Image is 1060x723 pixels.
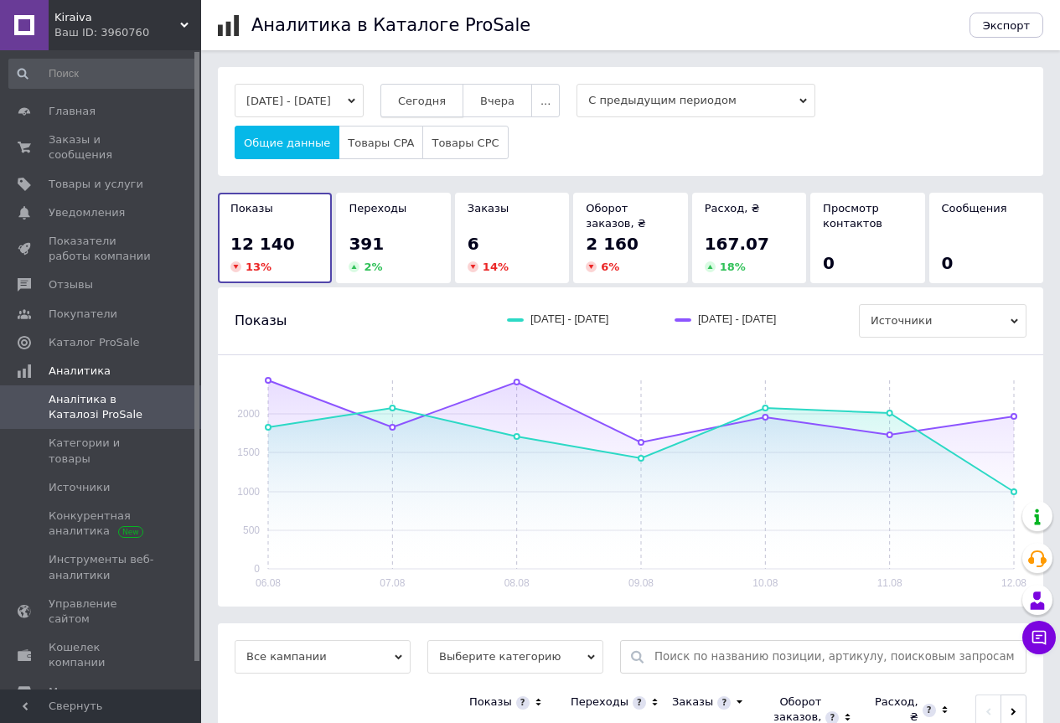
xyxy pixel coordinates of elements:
text: 06.08 [256,577,281,589]
span: Уведомления [49,205,125,220]
text: 11.08 [877,577,902,589]
span: 391 [349,234,384,254]
span: 167.07 [705,234,769,254]
span: Оборот заказов, ₴ [586,202,646,230]
input: Поиск [8,59,198,89]
button: Товары CPC [422,126,508,159]
span: Источники [859,304,1026,338]
text: 12.08 [1001,577,1026,589]
span: Главная [49,104,96,119]
button: Экспорт [970,13,1043,38]
input: Поиск по названию позиции, артикулу, поисковым запросам [654,641,1017,673]
text: 09.08 [628,577,654,589]
div: Заказы [672,695,713,710]
text: 1000 [237,486,260,498]
text: 500 [243,524,260,536]
span: Товары CPA [348,137,414,149]
button: Сегодня [380,84,463,117]
span: Просмотр контактов [823,202,882,230]
span: Управление сайтом [49,596,155,627]
button: Товары CPA [339,126,423,159]
span: Показатели работы компании [49,234,155,264]
h1: Аналитика в Каталоге ProSale [251,15,530,35]
span: 0 [823,253,835,273]
span: Товары и услуги [49,177,143,192]
span: Расход, ₴ [705,202,760,214]
span: Категории и товары [49,436,155,466]
span: 2 % [364,261,382,273]
span: Переходы [349,202,406,214]
button: Общие данные [235,126,339,159]
span: Экспорт [983,19,1030,32]
span: Показы [235,312,287,330]
button: [DATE] - [DATE] [235,84,364,117]
span: Кошелек компании [49,640,155,670]
span: Все кампании [235,640,411,674]
button: Чат с покупателем [1022,621,1056,654]
span: Источники [49,480,110,495]
span: Маркет [49,684,91,700]
span: Каталог ProSale [49,335,139,350]
span: ... [540,95,551,107]
text: 07.08 [380,577,405,589]
div: Переходы [571,695,628,710]
span: Инструменты веб-аналитики [49,552,155,582]
text: 2000 [237,408,260,420]
text: 0 [254,563,260,575]
span: Конкурентная аналитика [49,509,155,539]
span: Общие данные [244,137,330,149]
span: 12 140 [230,234,295,254]
span: Выберите категорию [427,640,603,674]
span: Сегодня [398,95,446,107]
span: Товары CPC [432,137,499,149]
text: 08.08 [504,577,530,589]
span: 13 % [246,261,271,273]
span: Сообщения [942,202,1007,214]
span: 0 [942,253,954,273]
span: Kiraiva [54,10,180,25]
span: 2 160 [586,234,639,254]
span: Заказы и сообщения [49,132,155,163]
span: Аналитика [49,364,111,379]
span: С предыдущим периодом [577,84,815,117]
span: Вчера [480,95,514,107]
span: 14 % [483,261,509,273]
span: 18 % [720,261,746,273]
span: Заказы [468,202,509,214]
div: Показы [469,695,512,710]
span: Показы [230,202,273,214]
span: Отзывы [49,277,93,292]
span: 6 % [601,261,619,273]
div: Ваш ID: 3960760 [54,25,201,40]
text: 10.08 [752,577,778,589]
button: Вчера [463,84,532,117]
button: ... [531,84,560,117]
span: Аналітика в Каталозі ProSale [49,392,155,422]
span: 6 [468,234,479,254]
text: 1500 [237,447,260,458]
span: Покупатели [49,307,117,322]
